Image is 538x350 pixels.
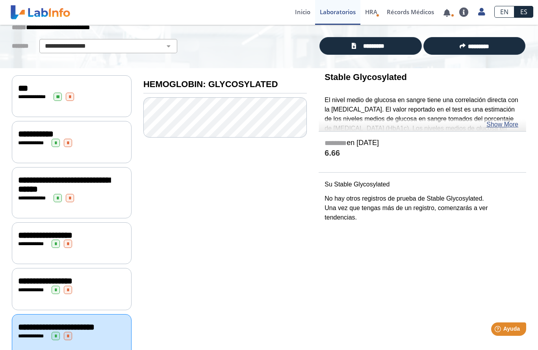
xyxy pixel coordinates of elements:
[143,79,278,89] b: HEMOGLOBIN: GLYCOSYLATED
[514,6,533,18] a: ES
[325,72,407,82] b: Stable Glycosylated
[365,8,377,16] span: HRA
[325,180,520,189] p: Su Stable Glycosylated
[486,120,518,129] a: Show More
[325,194,520,222] p: No hay otros registros de prueba de Stable Glycosylated. Una vez que tengas más de un registro, c...
[325,149,520,158] h4: 6.66
[468,319,529,341] iframe: Help widget launcher
[494,6,514,18] a: EN
[325,95,520,152] p: El nivel medio de glucosa en sangre tiene una correlación directa con la [MEDICAL_DATA]. El valor...
[325,139,520,148] h5: en [DATE]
